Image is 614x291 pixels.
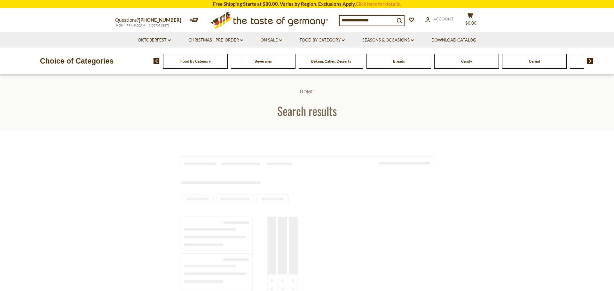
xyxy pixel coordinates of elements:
a: Breads [393,59,405,64]
a: Christmas - PRE-ORDER [188,37,243,44]
a: On Sale [261,37,282,44]
a: Food By Category [300,37,345,44]
a: Seasons & Occasions [362,37,414,44]
a: Beverages [255,59,272,64]
a: [PHONE_NUMBER] [139,17,181,23]
p: Questions? [115,16,186,24]
a: Cereal [529,59,540,64]
span: $0.00 [465,20,476,26]
a: Home [300,89,314,94]
a: Click here for details. [356,1,401,7]
span: Account [433,16,454,21]
a: Oktoberfest [138,37,171,44]
a: Account [425,16,454,23]
h1: Search results [20,103,594,118]
img: next arrow [587,58,593,64]
a: Food By Category [180,59,211,64]
img: previous arrow [153,58,160,64]
button: $0.00 [460,12,480,28]
span: MON - FRI, 9:00AM - 5:00PM (EST) [115,24,169,27]
a: Download Catalog [431,37,476,44]
a: Baking, Cakes, Desserts [311,59,351,64]
a: Candy [461,59,472,64]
